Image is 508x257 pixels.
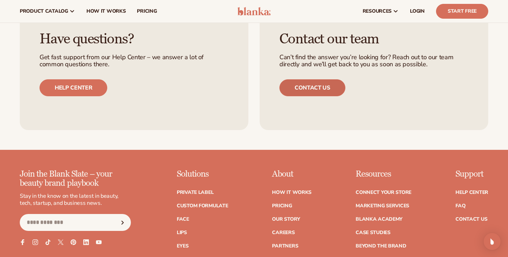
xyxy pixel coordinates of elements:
p: Join the Blank Slate – your beauty brand playbook [20,170,131,188]
a: Help Center [455,190,488,195]
span: LOGIN [410,8,425,14]
a: Eyes [177,244,189,249]
p: Can’t find the answer you’re looking for? Reach out to our team directly and we’ll get back to yo... [279,54,468,68]
a: Careers [272,230,295,235]
a: Start Free [436,4,488,19]
p: Resources [356,170,411,179]
h3: Contact our team [279,31,468,47]
a: Case Studies [356,230,391,235]
a: How It Works [272,190,312,195]
div: Open Intercom Messenger [484,233,501,250]
span: resources [363,8,392,14]
a: Beyond the brand [356,244,406,249]
a: Contact Us [455,217,487,222]
a: FAQ [455,203,465,208]
a: Custom formulate [177,203,228,208]
p: Get fast support from our Help Center – we answer a lot of common questions there. [40,54,229,68]
a: Private label [177,190,213,195]
span: pricing [137,8,157,14]
a: Face [177,217,189,222]
button: Subscribe [115,214,131,231]
p: Solutions [177,170,228,179]
h3: Have questions? [40,31,229,47]
img: logo [237,7,271,16]
a: Partners [272,244,298,249]
a: Pricing [272,203,292,208]
a: Connect your store [356,190,411,195]
a: Help center [40,79,107,96]
a: Blanka Academy [356,217,403,222]
span: How It Works [86,8,126,14]
a: Our Story [272,217,300,222]
a: Marketing services [356,203,409,208]
span: product catalog [20,8,68,14]
p: About [272,170,312,179]
p: Stay in the know on the latest in beauty, tech, startup, and business news. [20,192,131,207]
a: Lips [177,230,187,235]
p: Support [455,170,488,179]
a: Contact us [279,79,345,96]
